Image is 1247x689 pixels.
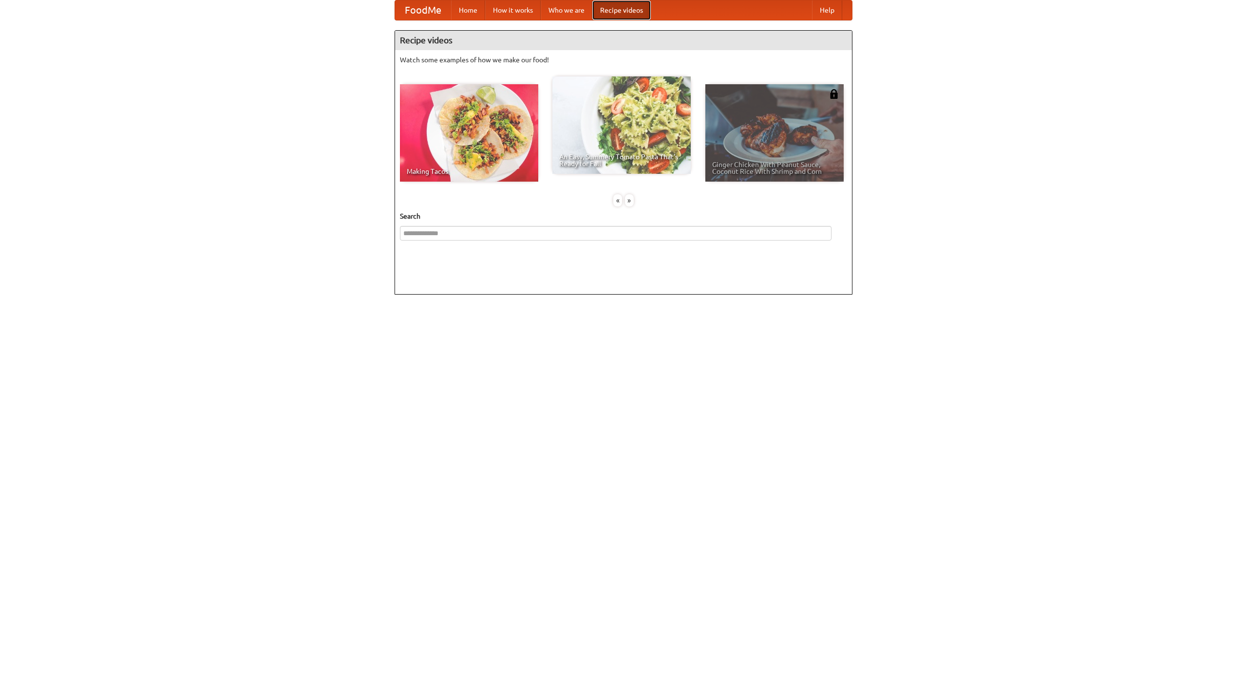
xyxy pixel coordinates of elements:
img: 483408.png [829,89,839,99]
div: « [613,194,622,206]
a: Who we are [541,0,592,20]
a: Recipe videos [592,0,651,20]
a: Help [812,0,842,20]
span: Making Tacos [407,168,531,175]
div: » [625,194,634,206]
a: An Easy, Summery Tomato Pasta That's Ready for Fall [552,76,691,174]
span: An Easy, Summery Tomato Pasta That's Ready for Fall [559,153,684,167]
a: How it works [485,0,541,20]
a: Making Tacos [400,84,538,182]
a: Home [451,0,485,20]
p: Watch some examples of how we make our food! [400,55,847,65]
a: FoodMe [395,0,451,20]
h4: Recipe videos [395,31,852,50]
h5: Search [400,211,847,221]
